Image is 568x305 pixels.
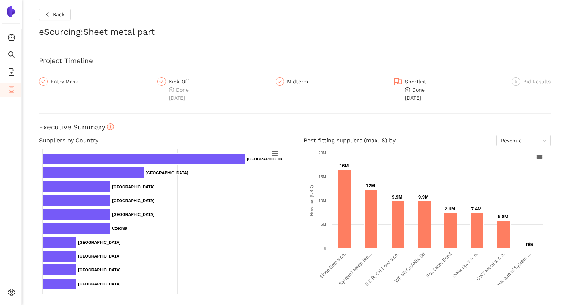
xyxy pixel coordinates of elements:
text: 9.9M [392,194,402,200]
span: check [159,79,164,84]
text: [GEOGRAPHIC_DATA] [78,282,121,286]
span: Bid Results [523,79,551,84]
text: 12M [366,183,375,188]
text: 10M [318,199,326,203]
div: Shortlistcheck-circleDone[DATE] [393,77,507,102]
span: check-circle [405,87,410,92]
span: check [41,79,46,84]
span: 5 [515,79,517,84]
span: info-circle [107,123,114,130]
img: Logo [5,6,17,17]
text: [GEOGRAPHIC_DATA] [146,171,188,175]
text: [GEOGRAPHIC_DATA] [78,254,121,258]
div: Midterm [287,77,312,86]
text: n/a [526,241,533,247]
text: S & Ř, CH Kovo s.r.o. [364,251,400,287]
span: container [8,83,15,98]
span: check-circle [169,87,174,92]
span: setting [8,286,15,301]
span: Revenue [501,135,546,146]
text: [GEOGRAPHIC_DATA] [78,268,121,272]
text: 0 [324,246,326,250]
h4: Suppliers by Country [39,135,286,146]
text: 15M [318,175,326,179]
span: check [278,79,282,84]
text: [GEOGRAPHIC_DATA] [247,157,290,161]
h2: eSourcing : Sheet metal part [39,26,551,38]
text: [GEOGRAPHIC_DATA] [78,240,121,245]
text: [GEOGRAPHIC_DATA] [112,212,155,217]
text: 20M [318,151,326,155]
text: 7.4M [445,206,455,211]
div: Kick-Off [169,77,193,86]
button: leftBack [39,9,71,20]
div: Entry Mask [39,77,153,86]
span: dashboard [8,31,15,46]
text: WF MECHANIK Srl [393,251,426,284]
text: Czechia [112,226,127,230]
div: Shortlist [405,77,431,86]
text: Fox Laser Eood [425,251,453,279]
text: Revenue (USD) [309,185,314,216]
text: DiMa Sp. z o. o. [452,251,479,279]
span: Done [DATE] [169,87,189,101]
text: 5.8M [498,214,508,219]
text: 5M [320,222,326,226]
div: Entry Mask [51,77,82,86]
text: 9.9M [418,194,429,200]
text: 16M [339,163,349,168]
h4: Best fitting suppliers (max. 8) by [304,135,551,146]
h3: Project Timeline [39,56,551,66]
text: Vacuum El System … [496,251,532,287]
text: [GEOGRAPHIC_DATA] [112,199,155,203]
span: Back [53,11,65,18]
text: System7 Metal Tec… [338,251,373,287]
h3: Executive Summary [39,122,551,132]
text: Sinop Smp s.r.o. [318,251,346,280]
span: flag [394,77,402,86]
span: left [45,12,50,18]
span: file-add [8,66,15,80]
span: search [8,49,15,63]
text: [GEOGRAPHIC_DATA] [112,185,155,189]
text: CWT Metal s. r. o. [475,251,505,282]
text: 7.4M [471,206,482,212]
span: Done [DATE] [405,87,425,101]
